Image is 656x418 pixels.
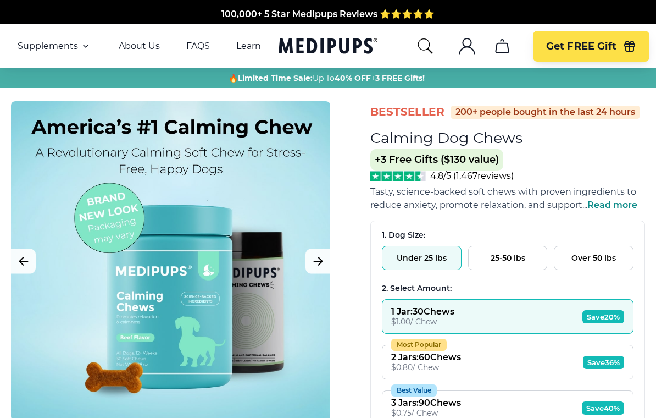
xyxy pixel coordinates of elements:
a: FAQS [186,41,210,52]
span: Made In The [GEOGRAPHIC_DATA] from domestic & globally sourced ingredients [146,21,511,32]
div: 1 Jar : 30 Chews [391,306,454,317]
span: Save 36% [583,356,624,369]
div: $ 0.80 / Chew [391,362,461,372]
button: Get FREE Gift [533,31,649,62]
button: Under 25 lbs [382,246,462,270]
span: Save 40% [582,402,624,415]
button: cart [489,33,515,59]
span: Supplements [18,41,78,52]
div: 2. Select Amount: [382,283,633,294]
div: 3 Jars : 90 Chews [391,398,461,408]
button: 25-50 lbs [468,246,548,270]
span: 4.8/5 ( 1,467 reviews) [430,170,514,181]
button: Previous Image [11,249,36,273]
a: Medipups [279,36,377,58]
div: Best Value [391,384,437,397]
span: reduce anxiety, promote relaxation, and support [370,200,582,210]
div: 200+ people bought in the last 24 hours [451,106,640,119]
a: Learn [236,41,261,52]
button: Supplements [18,40,92,53]
button: Next Image [305,249,330,273]
div: 1. Dog Size: [382,230,633,240]
div: 2 Jars : 60 Chews [391,352,461,362]
img: Stars - 4.8 [370,171,426,181]
span: BestSeller [370,105,444,119]
span: 100,000+ 5 Star Medipups Reviews ⭐️⭐️⭐️⭐️⭐️ [221,8,435,19]
span: +3 Free Gifts ($130 value) [370,149,503,170]
button: account [454,33,480,59]
h1: Calming Dog Chews [370,129,522,147]
button: Over 50 lbs [554,246,633,270]
span: ... [582,200,637,210]
div: Most Popular [391,339,447,351]
a: About Us [119,41,160,52]
button: Most Popular2 Jars:60Chews$0.80/ ChewSave36% [382,345,633,380]
span: Tasty, science-backed soft chews with proven ingredients to [370,186,636,197]
span: Save 20% [582,310,624,323]
button: search [416,37,434,55]
span: Read more [587,200,637,210]
div: $ 1.00 / Chew [391,317,454,327]
span: Get FREE Gift [546,40,616,53]
span: 🔥 Up To + [229,73,425,84]
button: 1 Jar:30Chews$1.00/ ChewSave20% [382,299,633,334]
div: $ 0.75 / Chew [391,408,461,418]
